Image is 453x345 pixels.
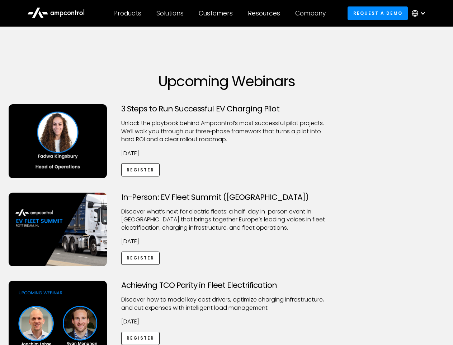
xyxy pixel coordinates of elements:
div: Products [114,9,141,17]
h3: Achieving TCO Parity in Fleet Electrification [121,281,332,290]
p: [DATE] [121,318,332,326]
div: Solutions [156,9,184,17]
a: Request a demo [348,6,408,20]
div: Customers [199,9,233,17]
div: Resources [248,9,280,17]
div: Company [295,9,326,17]
h1: Upcoming Webinars [9,73,445,90]
p: ​Discover what’s next for electric fleets: a half-day in-person event in [GEOGRAPHIC_DATA] that b... [121,208,332,232]
a: Register [121,163,160,176]
h3: In-Person: EV Fleet Summit ([GEOGRAPHIC_DATA]) [121,193,332,202]
h3: 3 Steps to Run Successful EV Charging Pilot [121,104,332,114]
a: Register [121,332,160,345]
p: Unlock the playbook behind Ampcontrol’s most successful pilot projects. We’ll walk you through ou... [121,119,332,143]
p: [DATE] [121,238,332,245]
p: [DATE] [121,149,332,157]
a: Register [121,252,160,265]
p: Discover how to model key cost drivers, optimize charging infrastructure, and cut expenses with i... [121,296,332,312]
